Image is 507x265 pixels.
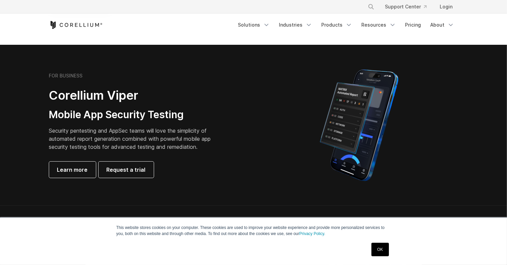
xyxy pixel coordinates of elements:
a: Support Center [380,1,432,13]
a: Pricing [401,19,425,31]
img: Corellium MATRIX automated report on iPhone showing app vulnerability test results across securit... [309,66,410,184]
a: OK [371,243,389,256]
a: Industries [275,19,316,31]
a: Products [318,19,356,31]
p: This website stores cookies on your computer. These cookies are used to improve your website expe... [116,225,391,237]
h6: FOR BUSINESS [49,73,83,79]
a: Request a trial [99,162,154,178]
span: Request a trial [107,166,146,174]
button: Search [365,1,377,13]
a: Corellium Home [49,21,103,29]
div: Navigation Menu [234,19,458,31]
a: Login [435,1,458,13]
a: Resources [358,19,400,31]
p: Security pentesting and AppSec teams will love the simplicity of automated report generation comb... [49,127,221,151]
a: About [427,19,458,31]
h3: Mobile App Security Testing [49,108,221,121]
span: Learn more [57,166,88,174]
h2: Corellium Viper [49,88,221,103]
a: Learn more [49,162,96,178]
a: Privacy Policy. [299,231,325,236]
div: Navigation Menu [360,1,458,13]
a: Solutions [234,19,274,31]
